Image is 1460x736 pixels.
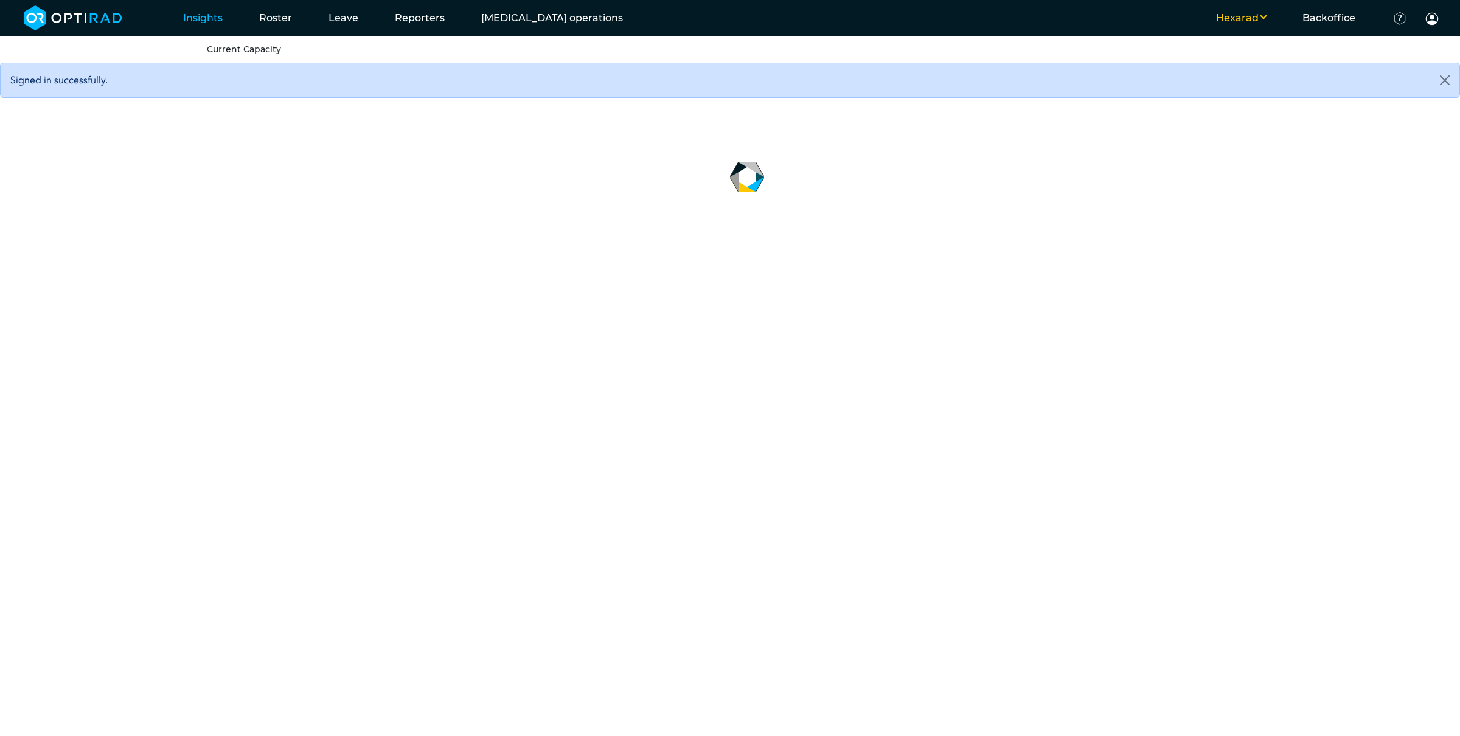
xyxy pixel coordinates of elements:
img: brand-opti-rad-logos-blue-and-white-d2f68631ba2948856bd03f2d395fb146ddc8fb01b4b6e9315ea85fa773367... [24,5,122,30]
button: Close [1430,63,1459,97]
button: Hexarad [1198,11,1284,26]
a: Current Capacity [207,44,281,55]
